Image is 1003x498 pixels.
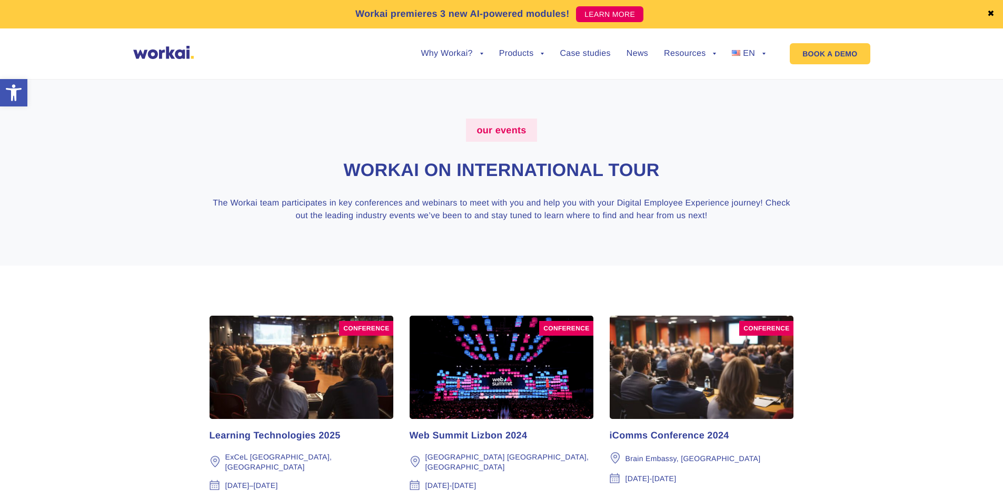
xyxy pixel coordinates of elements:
[421,50,483,58] a: Why Workai?
[576,6,643,22] a: LEARN MORE
[210,480,220,490] img: Date
[539,321,593,336] div: conference
[625,474,677,483] div: [DATE]-[DATE]
[790,43,870,64] a: BOOK A DEMO
[987,10,995,18] a: ✖
[627,50,648,58] a: News
[210,456,221,467] img: Location
[355,7,570,21] p: Workai premieres 3 new AI-powered modules!
[225,452,394,471] div: ExCeL [GEOGRAPHIC_DATA], [GEOGRAPHIC_DATA]
[499,50,544,58] a: Products
[410,480,420,490] img: Date
[210,197,794,222] p: The Workai team participates in key conferences and webinars to meet with you and help you with y...
[743,49,755,58] span: EN
[466,119,537,142] label: our events
[210,429,394,442] div: Learning Technologies 2025
[425,481,476,490] div: [DATE]-[DATE]
[339,321,393,336] div: conference
[739,321,793,336] div: CONFERENCE
[610,429,794,442] div: iComms Conference 2024
[410,456,421,467] img: Location
[610,452,621,464] img: Location
[225,481,278,490] div: [DATE]–[DATE]
[610,473,620,483] img: Date
[664,50,716,58] a: Resources
[560,50,610,58] a: Case studies
[425,452,594,471] div: [GEOGRAPHIC_DATA] [GEOGRAPHIC_DATA], [GEOGRAPHIC_DATA]
[210,159,794,183] h1: workai on international tour
[625,454,761,463] div: Brain Embassy, [GEOGRAPHIC_DATA]
[410,429,594,442] div: Web Summit Lizbon 2024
